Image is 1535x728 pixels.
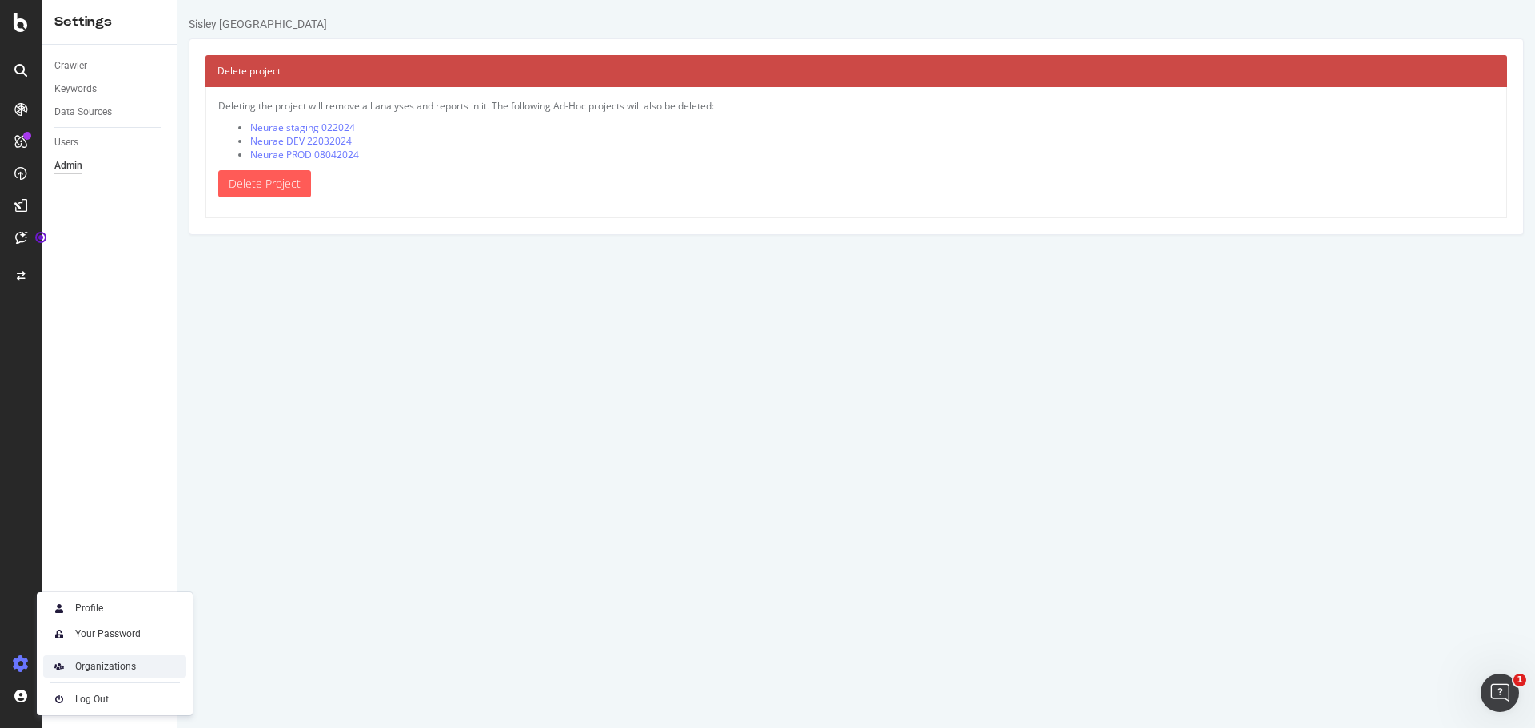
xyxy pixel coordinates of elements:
[50,599,69,618] img: Xx2yTbCeVcdxHMdxHOc+8gctb42vCocUYgAAAABJRU5ErkJggg==
[54,104,165,121] a: Data Sources
[54,13,164,31] div: Settings
[43,688,186,710] a: Log Out
[54,81,165,97] a: Keywords
[54,81,97,97] div: Keywords
[75,660,136,673] div: Organizations
[41,99,1317,113] p: Deleting the project will remove all analyses and reports in it. The following Ad-Hoc projects wi...
[34,230,48,245] div: Tooltip anchor
[43,597,186,619] a: Profile
[40,63,1318,79] h4: Delete project
[75,602,103,615] div: Profile
[1513,674,1526,686] span: 1
[43,623,186,645] a: Your Password
[54,134,78,151] div: Users
[54,157,165,174] a: Admin
[54,58,165,74] a: Crawler
[54,134,165,151] a: Users
[50,657,69,676] img: AtrBVVRoAgWaAAAAAElFTkSuQmCC
[73,121,177,134] a: Neurae staging 022024
[50,690,69,709] img: prfnF3csMXgAAAABJRU5ErkJggg==
[54,104,112,121] div: Data Sources
[1481,674,1519,712] iframe: Intercom live chat
[54,157,82,174] div: Admin
[75,693,109,706] div: Log Out
[73,134,174,148] a: Neurae DEV 22032024
[11,16,150,32] div: Sisley [GEOGRAPHIC_DATA]
[73,148,181,161] a: Neurae PROD 08042024
[43,655,186,678] a: Organizations
[50,624,69,643] img: tUVSALn78D46LlpAY8klYZqgKwTuBm2K29c6p1XQNDCsM0DgKSSoAXXevcAwljcHBINEg0LrUEktgcYYD5sVUphq1JigPmkfB...
[54,58,87,74] div: Crawler
[41,170,134,197] a: Delete Project
[75,627,141,640] div: Your Password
